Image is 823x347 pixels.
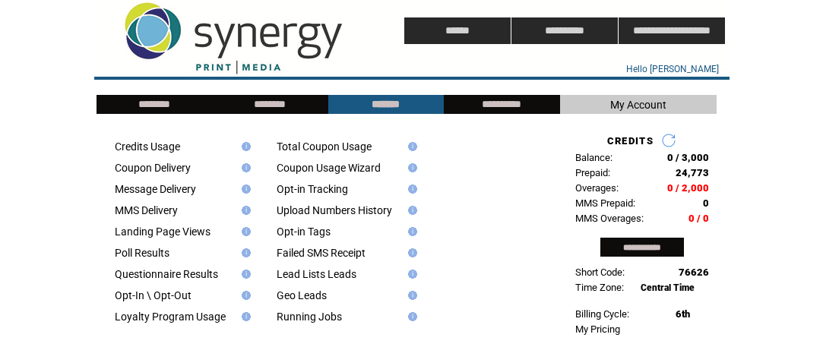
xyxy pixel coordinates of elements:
img: help.gif [404,142,417,151]
span: Balance: [575,152,613,163]
img: help.gif [237,312,251,321]
span: 0 / 0 [688,213,709,224]
a: Lead Lists Leads [277,268,356,280]
span: 0 / 3,000 [667,152,709,163]
a: Failed SMS Receipt [277,247,366,259]
img: help.gif [237,291,251,300]
span: 6th [676,308,690,320]
a: Running Jobs [277,311,342,323]
img: help.gif [237,206,251,215]
span: Hello [PERSON_NAME] [626,64,719,74]
img: help.gif [237,142,251,151]
a: Opt-In \ Opt-Out [115,289,192,301]
a: Landing Page Views [115,226,210,238]
img: help.gif [237,248,251,257]
img: help.gif [404,248,417,257]
a: Poll Results [115,247,169,259]
span: MMS Prepaid: [575,197,635,209]
span: 0 [703,197,709,209]
a: Opt-in Tags [277,226,331,238]
span: 0 / 2,000 [667,182,709,194]
a: Loyalty Program Usage [115,311,226,323]
span: Prepaid: [575,167,610,178]
img: help.gif [404,227,417,236]
a: Questionnaire Results [115,268,218,280]
a: Coupon Delivery [115,162,191,174]
img: help.gif [237,185,251,194]
a: Geo Leads [277,289,327,301]
a: Upload Numbers History [277,204,392,216]
img: help.gif [404,163,417,172]
span: My Account [610,99,666,111]
a: My Pricing [575,323,620,335]
img: help.gif [237,227,251,236]
span: Overages: [575,182,619,194]
span: CREDITS [607,135,654,147]
a: Message Delivery [115,183,196,195]
img: help.gif [404,312,417,321]
span: Central Time [641,282,695,293]
img: help.gif [404,206,417,215]
a: Coupon Usage Wizard [277,162,381,174]
img: help.gif [404,291,417,300]
img: help.gif [237,270,251,279]
a: MMS Delivery [115,204,178,216]
a: Credits Usage [115,140,180,153]
span: Short Code: [575,267,625,278]
span: 24,773 [676,167,709,178]
img: help.gif [404,270,417,279]
a: Opt-in Tracking [277,183,348,195]
img: help.gif [237,163,251,172]
a: Total Coupon Usage [277,140,372,153]
span: Time Zone: [575,282,624,293]
span: MMS Overages: [575,213,644,224]
span: 76626 [679,267,709,278]
img: help.gif [404,185,417,194]
span: Billing Cycle: [575,308,629,320]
